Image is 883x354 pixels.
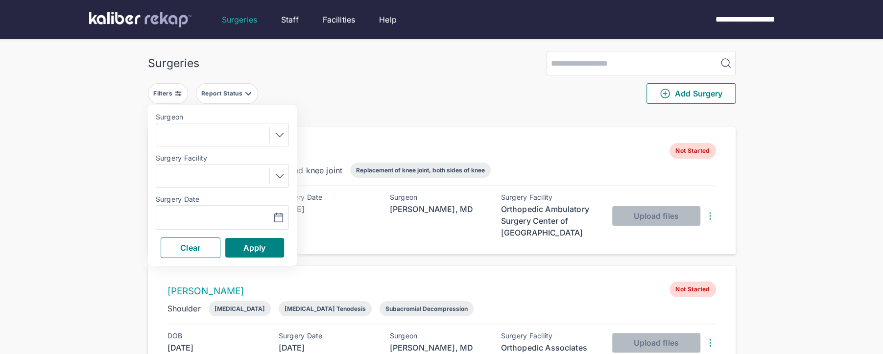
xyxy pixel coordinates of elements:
img: PlusCircleGreen.5fd88d77.svg [659,88,671,99]
a: Staff [281,14,299,25]
div: Surgeries [148,56,199,70]
div: Report Status [201,90,244,97]
div: Shoulder [167,303,201,314]
div: [DATE] [167,342,265,354]
span: Not Started [669,143,716,159]
div: [PERSON_NAME], MD [390,203,488,215]
a: Surgeries [222,14,257,25]
span: Clear [180,243,200,253]
div: [MEDICAL_DATA] [215,305,265,312]
div: [DATE] [279,203,377,215]
div: Surgery Facility [501,193,599,201]
label: Surgery Facility [156,154,289,162]
img: MagnifyingGlass.1dc66aab.svg [720,57,732,69]
a: Help [379,14,397,25]
button: Upload files [612,206,700,226]
div: [MEDICAL_DATA] Tenodesis [285,305,366,312]
button: Apply [225,238,284,258]
div: Orthopedic Ambulatory Surgery Center of [GEOGRAPHIC_DATA] [501,203,599,238]
img: DotsThreeVertical.31cb0eda.svg [704,337,716,349]
div: Surgery Facility [501,332,599,340]
div: Surgery Date [279,332,377,340]
label: Surgeon [156,113,289,121]
label: Surgery Date [156,195,289,203]
img: filter-caret-down-grey.b3560631.svg [244,90,252,97]
img: kaliber labs logo [89,12,191,27]
button: Upload files [612,333,700,353]
a: Facilities [323,14,356,25]
div: DOB [167,332,265,340]
div: Subacromial Decompression [385,305,468,312]
span: Upload files [633,338,678,348]
div: Surgeon [390,332,488,340]
button: Add Surgery [646,83,736,104]
a: [PERSON_NAME] [167,285,244,297]
span: Upload files [633,211,678,221]
div: Orthopedic Associates [501,342,599,354]
div: Filters [153,90,174,97]
img: faders-horizontal-grey.d550dbda.svg [174,90,182,97]
span: Add Surgery [659,88,722,99]
img: DotsThreeVertical.31cb0eda.svg [704,210,716,222]
div: Surgeon [390,193,488,201]
span: Apply [243,243,266,253]
div: Surgery Date [279,193,377,201]
div: 2254 entries [148,112,736,123]
button: Report Status [196,83,258,104]
div: [DATE] [279,342,377,354]
button: Filters [148,83,188,104]
div: [PERSON_NAME], MD [390,342,488,354]
div: Replacement of knee joint, both sides of knee [356,166,485,174]
button: Clear [161,237,220,258]
span: Not Started [669,282,716,297]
